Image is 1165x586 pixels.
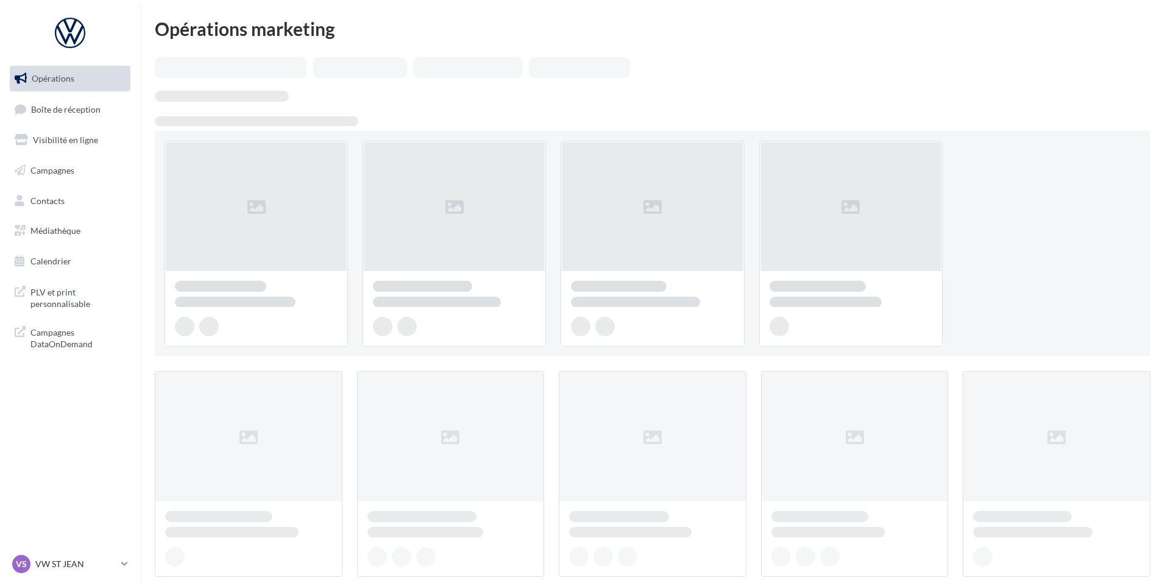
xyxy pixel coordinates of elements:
a: Campagnes DataOnDemand [7,319,133,355]
a: VS VW ST JEAN [10,552,130,576]
span: Opérations [32,73,74,83]
a: PLV et print personnalisable [7,279,133,315]
span: Contacts [30,195,65,205]
p: VW ST JEAN [35,558,116,570]
a: Boîte de réception [7,96,133,122]
span: PLV et print personnalisable [30,284,126,310]
a: Opérations [7,66,133,91]
span: VS [16,558,27,570]
a: Contacts [7,188,133,214]
a: Calendrier [7,249,133,274]
a: Campagnes [7,158,133,183]
span: Campagnes [30,165,74,175]
a: Visibilité en ligne [7,127,133,153]
div: Opérations marketing [155,19,1150,38]
span: Boîte de réception [31,104,101,114]
a: Médiathèque [7,218,133,244]
span: Médiathèque [30,225,80,236]
span: Campagnes DataOnDemand [30,324,126,350]
span: Visibilité en ligne [33,135,98,145]
span: Calendrier [30,256,71,266]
